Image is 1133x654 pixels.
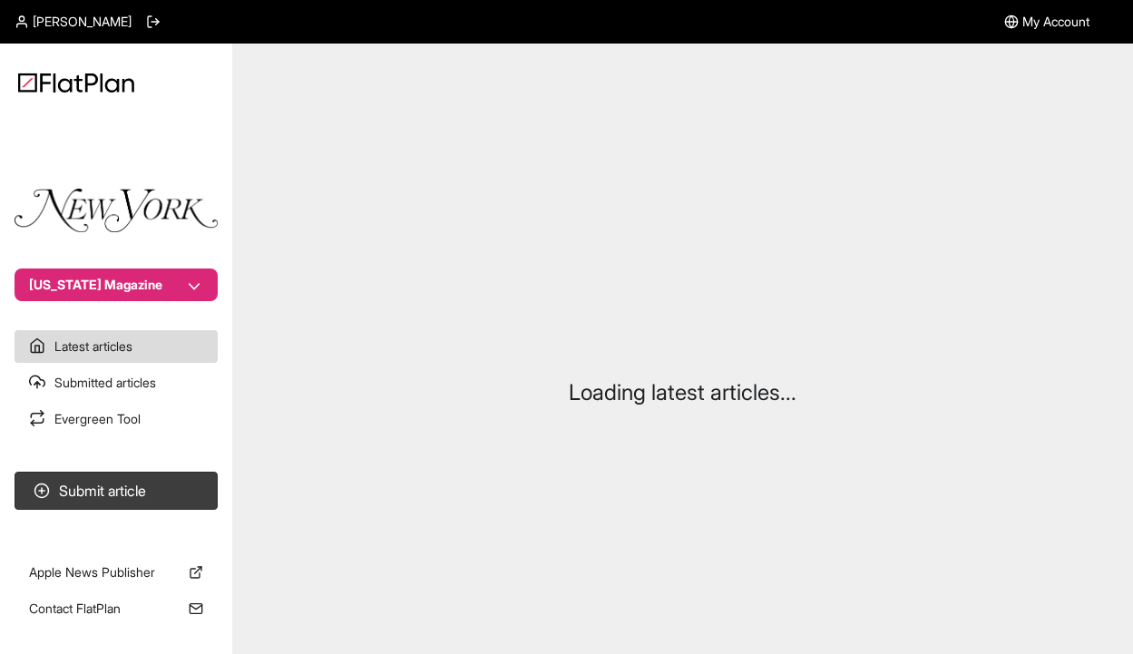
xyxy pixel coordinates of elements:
[569,378,796,407] p: Loading latest articles...
[15,403,218,435] a: Evergreen Tool
[15,472,218,510] button: Submit article
[15,13,132,31] a: [PERSON_NAME]
[18,73,134,93] img: Logo
[15,189,218,232] img: Publication Logo
[33,13,132,31] span: [PERSON_NAME]
[1022,13,1089,31] span: My Account
[15,556,218,589] a: Apple News Publisher
[15,330,218,363] a: Latest articles
[15,366,218,399] a: Submitted articles
[15,268,218,301] button: [US_STATE] Magazine
[15,592,218,625] a: Contact FlatPlan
